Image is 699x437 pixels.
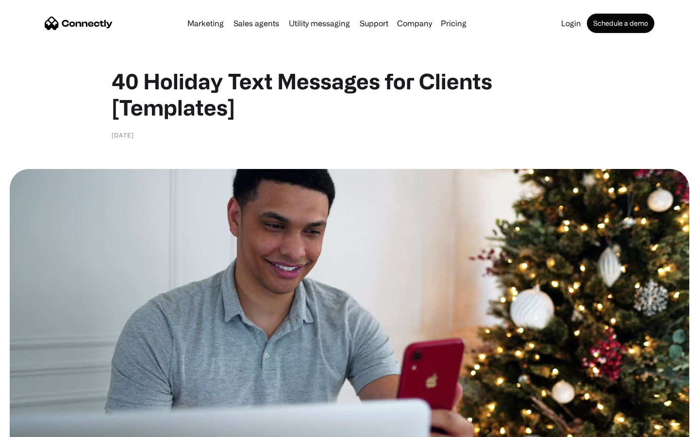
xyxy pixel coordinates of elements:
div: [DATE] [112,130,134,140]
a: Pricing [437,19,470,27]
a: Utility messaging [285,19,354,27]
a: Schedule a demo [587,14,654,33]
a: Sales agents [230,19,283,27]
div: Company [397,17,432,30]
aside: Language selected: English [10,420,58,434]
a: Support [356,19,392,27]
a: Marketing [183,19,228,27]
a: Login [557,19,585,27]
h1: 40 Holiday Text Messages for Clients [Templates] [112,68,587,120]
ul: Language list [19,420,58,434]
